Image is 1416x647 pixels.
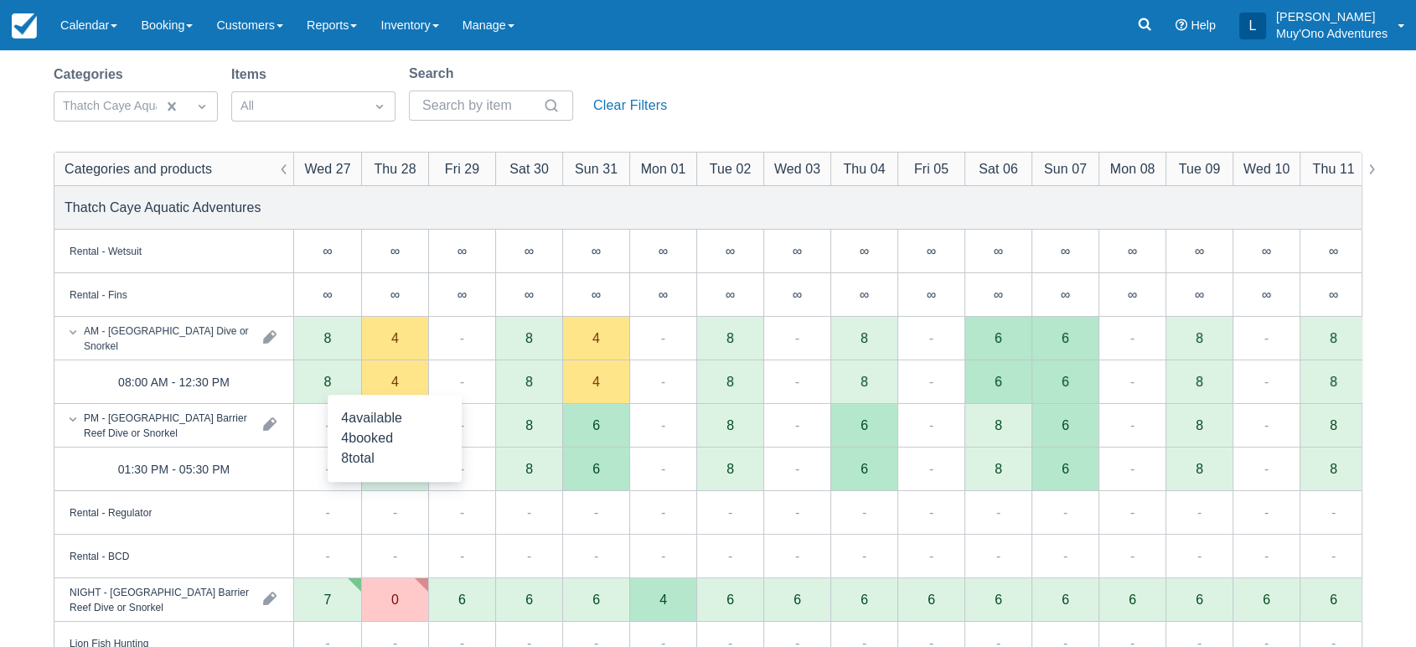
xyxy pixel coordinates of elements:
[460,502,464,522] div: -
[393,502,397,522] div: -
[996,502,1000,522] div: -
[562,360,629,404] div: 4
[929,415,933,435] div: -
[964,273,1031,317] div: ∞
[897,578,964,622] div: 6
[1262,244,1271,257] div: ∞
[460,546,464,566] div: -
[995,593,1002,606] div: 6
[592,244,601,257] div: ∞
[763,230,830,273] div: ∞
[1063,546,1067,566] div: -
[65,197,261,217] div: Thatch Caye Aquatic Adventures
[862,546,866,566] div: -
[995,418,1002,432] div: 8
[361,360,428,404] div: 4
[527,546,531,566] div: -
[1330,462,1337,475] div: 8
[726,287,735,301] div: ∞
[374,158,416,179] div: Thu 28
[1062,375,1069,388] div: 6
[1165,578,1233,622] div: 6
[1262,287,1271,301] div: ∞
[1197,546,1202,566] div: -
[592,331,600,344] div: 4
[361,273,428,317] div: ∞
[1243,158,1289,179] div: Wed 10
[495,578,562,622] div: 6
[1196,593,1203,606] div: 6
[592,375,600,388] div: 4
[860,244,869,257] div: ∞
[422,91,540,121] input: Search by item
[525,287,534,301] div: ∞
[860,287,869,301] div: ∞
[710,158,752,179] div: Tue 02
[793,244,802,257] div: ∞
[1329,244,1338,257] div: ∞
[592,287,601,301] div: ∞
[929,328,933,348] div: -
[361,230,428,273] div: ∞
[361,578,428,622] div: 0
[371,98,388,115] span: Dropdown icon
[1165,230,1233,273] div: ∞
[964,230,1031,273] div: ∞
[726,244,735,257] div: ∞
[795,415,799,435] div: -
[341,431,349,445] span: 4
[390,287,400,301] div: ∞
[1062,593,1069,606] div: 6
[527,502,531,522] div: -
[445,158,479,179] div: Fri 29
[1044,158,1087,179] div: Sun 07
[1098,230,1165,273] div: ∞
[1300,448,1367,491] div: 8
[964,360,1031,404] div: 6
[696,230,763,273] div: ∞
[862,502,866,522] div: -
[1264,458,1269,479] div: -
[1098,578,1165,622] div: 6
[774,158,820,179] div: Wed 03
[1130,502,1134,522] div: -
[1233,230,1300,273] div: ∞
[562,273,629,317] div: ∞
[592,418,600,432] div: 6
[118,458,230,479] div: 01:30 PM - 05:30 PM
[1098,273,1165,317] div: ∞
[294,230,361,273] div: ∞
[428,273,495,317] div: ∞
[118,371,230,391] div: 08:00 AM - 12:30 PM
[324,375,332,388] div: 8
[592,593,600,606] div: 6
[324,331,332,344] div: 8
[84,410,250,440] div: PM - [GEOGRAPHIC_DATA] Barrier Reef Dive or Snorkel
[860,418,868,432] div: 6
[1165,360,1233,404] div: 8
[964,448,1031,491] div: 8
[361,448,428,491] div: 8
[391,375,399,388] div: 4
[726,375,734,388] div: 8
[726,331,734,344] div: 8
[995,331,1002,344] div: 6
[1196,375,1203,388] div: 8
[393,546,397,566] div: -
[726,462,734,475] div: 8
[294,273,361,317] div: ∞
[428,230,495,273] div: ∞
[1239,13,1266,39] div: L
[294,360,361,404] div: 8
[830,273,897,317] div: ∞
[525,593,533,606] div: 6
[325,502,329,522] div: -
[495,230,562,273] div: ∞
[661,546,665,566] div: -
[460,458,464,479] div: -
[860,593,868,606] div: 6
[70,548,129,563] div: Rental - BCD
[594,546,598,566] div: -
[927,244,936,257] div: ∞
[70,584,250,614] div: NIGHT - [GEOGRAPHIC_DATA] Barrier Reef Dive or Snorkel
